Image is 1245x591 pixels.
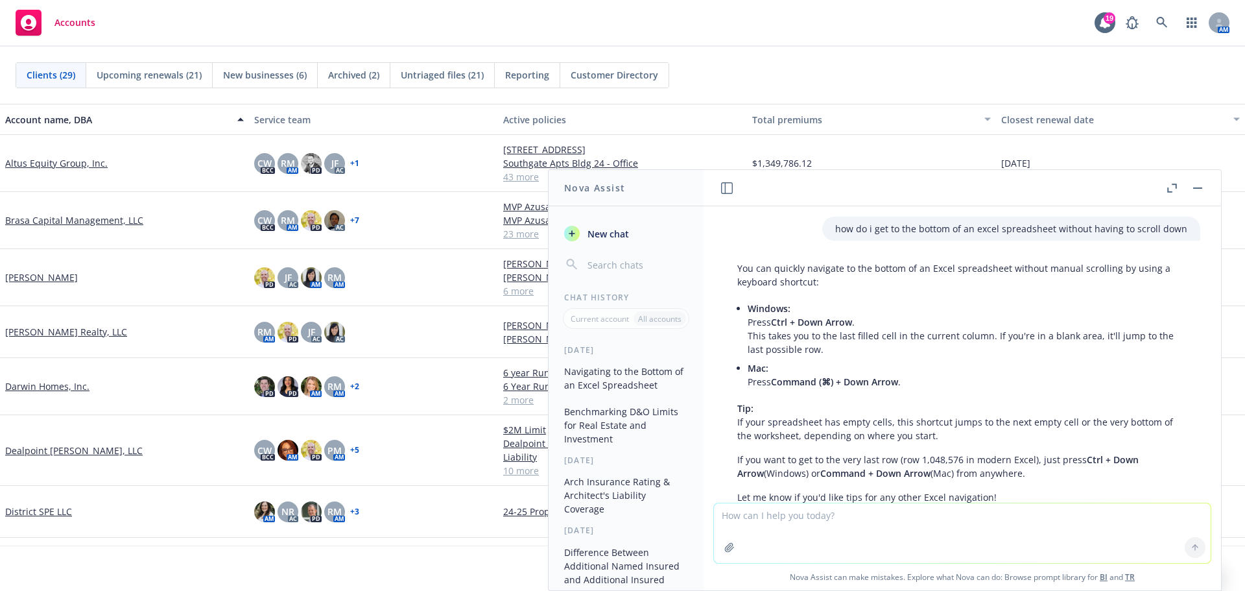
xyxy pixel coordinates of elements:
p: Press . [748,361,1187,389]
span: Reporting [505,68,549,82]
span: Command + Down Arrow [820,467,931,479]
div: 19 [1104,12,1115,24]
span: CW [257,444,272,457]
a: 6 Year Run Off [503,380,742,393]
img: photo [301,501,322,522]
span: Nova Assist can make mistakes. Explore what Nova can do: Browse prompt library for and [709,564,1216,590]
a: 2 more [503,393,742,407]
span: JF [285,271,292,284]
p: Press . This takes you to the last filled cell in the current column. If you're in a blank area, ... [748,302,1187,356]
button: Navigating to the Bottom of an Excel Spreadsheet [559,361,693,396]
button: Total premiums [747,104,996,135]
img: photo [301,440,322,461]
a: [PERSON_NAME] [5,271,78,284]
span: RM [257,325,272,339]
img: photo [254,267,275,288]
button: Arch Insurance Rating & Architect's Liability Coverage [559,471,693,520]
span: Upcoming renewals (21) [97,68,202,82]
div: Chat History [549,292,704,303]
a: + 5 [350,446,359,454]
span: RM [327,505,342,518]
p: All accounts [638,313,682,324]
p: how do i get to the bottom of an excel spreadsheet without having to scroll down [835,222,1187,235]
p: You can quickly navigate to the bottom of an Excel spreadsheet without manual scrolling by using ... [737,261,1187,289]
p: Let me know if you'd like tips for any other Excel navigation! [737,490,1187,504]
a: TR [1125,572,1135,583]
p: If your spreadsheet has empty cells, this shortcut jumps to the next empty cell or the very botto... [737,402,1187,442]
a: + 1 [350,160,359,167]
a: $2M Limit [503,423,742,437]
div: Account name, DBA [5,113,230,127]
div: [DATE] [549,525,704,536]
a: BI [1100,572,1108,583]
p: If you want to get to the very last row (row 1,048,576 in modern Excel), just press (Windows) or ... [737,453,1187,480]
a: MVP Azusa Foothill LLC [503,213,742,227]
h1: Nova Assist [564,181,625,195]
span: New businesses (6) [223,68,307,82]
a: 6 more [503,284,742,298]
span: Customer Directory [571,68,658,82]
a: [PERSON_NAME] Realty, LLC - Commercial Property [503,319,742,332]
button: Difference Between Additional Named Insured and Additional Insured [559,542,693,590]
span: CW [257,213,272,227]
span: Untriaged files (21) [401,68,484,82]
a: + 3 [350,508,359,516]
div: [DATE] [549,455,704,466]
span: [DATE] [1001,156,1030,170]
img: photo [278,440,298,461]
span: Archived (2) [328,68,379,82]
a: 6 year Run Off [503,366,742,380]
span: PM [327,444,342,457]
img: photo [301,153,322,174]
span: New chat [585,227,629,241]
span: Clients (29) [27,68,75,82]
span: Accounts [54,18,95,28]
div: Active policies [503,113,742,127]
img: photo [324,210,345,231]
a: + 2 [350,383,359,391]
a: [PERSON_NAME] - Commercial Umbrella [503,257,742,271]
span: Windows: [748,302,790,315]
span: CW [257,156,272,170]
a: Report a Bug [1119,10,1145,36]
a: MVP Azusa Foothill LLC | Excess $1M x $5M [503,200,742,213]
a: Brasa Capital Management, LLC [5,213,143,227]
span: Command (⌘) + Down Arrow [771,376,898,388]
span: Tip: [737,402,753,415]
img: photo [278,376,298,397]
img: photo [324,322,345,343]
p: Current account [571,313,629,324]
span: JF [331,156,338,170]
span: RM [327,380,342,393]
a: Accounts [10,5,101,41]
img: photo [301,267,322,288]
a: Southgate Apts Bldg 24 - Office [503,156,742,170]
span: NR [281,505,294,518]
div: [DATE] [549,344,704,356]
button: New chat [559,222,693,245]
button: Benchmarking D&O Limits for Real Estate and Investment [559,401,693,450]
img: photo [301,376,322,397]
a: Dealpoint [PERSON_NAME], LLC [5,444,143,457]
a: [PERSON_NAME] Realty, LLC - General Liability [503,332,742,346]
img: photo [301,210,322,231]
button: Closest renewal date [996,104,1245,135]
a: Dealpoint [PERSON_NAME], LLC - General Partnership Liability [503,437,742,464]
div: Closest renewal date [1001,113,1226,127]
a: 24-25 Property & GL (District SPE LLC) [503,505,742,518]
a: [PERSON_NAME] - Commercial Package [503,271,742,284]
span: RM [281,156,295,170]
a: Altus Equity Group, Inc. [5,156,108,170]
a: Search [1149,10,1175,36]
a: [STREET_ADDRESS] [503,143,742,156]
img: photo [254,501,275,522]
img: photo [278,322,298,343]
a: Switch app [1179,10,1205,36]
a: [PERSON_NAME] Realty, LLC [5,325,127,339]
a: 43 more [503,170,742,184]
button: Service team [249,104,498,135]
span: RM [327,271,342,284]
a: 23 more [503,227,742,241]
button: Active policies [498,104,747,135]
